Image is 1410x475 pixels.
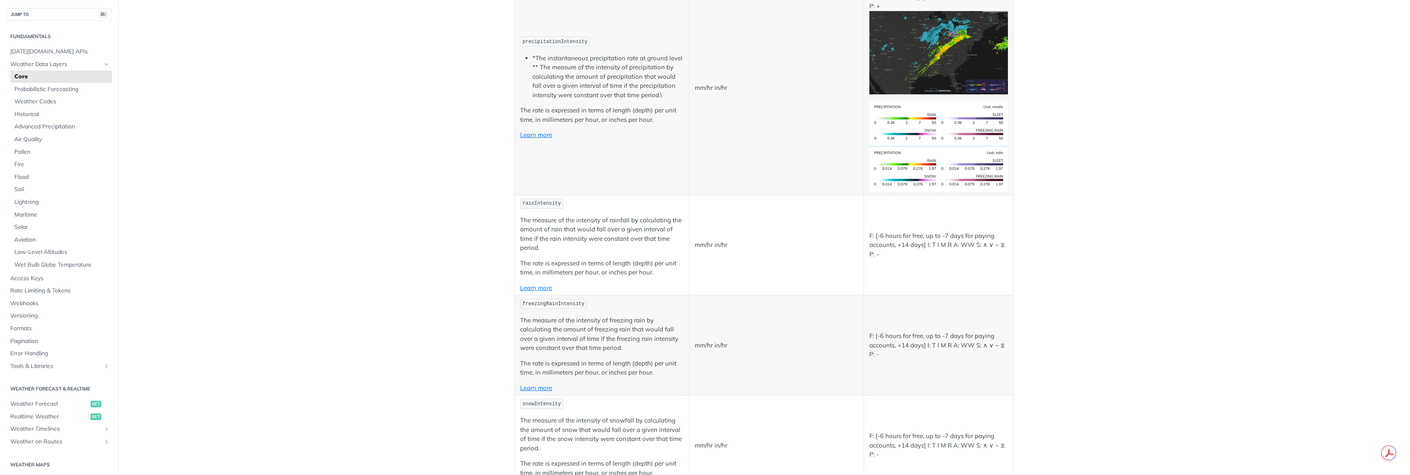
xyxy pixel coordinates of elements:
a: Tools & LibrariesShow subpages for Tools & Libraries [6,360,112,372]
span: Webhooks [10,299,110,308]
span: Weather Timelines [10,425,101,433]
button: Show subpages for Tools & Libraries [103,363,110,370]
span: Expand image [869,165,1008,173]
a: Flood [10,171,112,183]
a: Lightning [10,196,112,208]
span: Weather Forecast [10,400,89,408]
span: Air Quality [14,135,110,144]
p: F: [-6 hours for free, up to -7 days for paying accounts, +14 days] I: T I M R A: WW S: ∧ ∨ ~ ⧖ P: - [869,432,1008,459]
span: Expand image [869,119,1008,126]
p: mm/hr in/hr [695,441,858,450]
span: [DATE][DOMAIN_NAME] APIs [10,48,110,56]
span: rainIntensity [523,201,561,206]
span: Weather on Routes [10,438,101,446]
span: Probabilistic Forecasting [14,85,110,94]
a: Realtime Weatherget [6,411,112,423]
span: Access Keys [10,274,110,283]
span: freezingRainIntensity [523,301,584,307]
a: Rate Limiting & Tokens [6,285,112,297]
span: Fire [14,160,110,169]
span: Low-Level Altitudes [14,248,110,256]
span: Pagination [10,337,110,345]
a: Versioning [6,310,112,322]
span: Maritime [14,211,110,219]
a: Learn more [520,284,552,292]
a: [DATE][DOMAIN_NAME] APIs [6,46,112,58]
a: Formats [6,322,112,335]
span: snowIntensity [523,401,561,407]
p: F: [-6 hours for free, up to -7 days for paying accounts, +14 days] I: T I M R A: WW S: ∧ ∨ ~ ⧖ P: - [869,231,1008,259]
span: get [91,401,101,407]
span: Expand image [869,48,1008,56]
a: Fire [10,158,112,171]
a: Pollen [10,146,112,158]
span: get [91,413,101,420]
p: mm/hr in/hr [695,240,858,250]
button: Show subpages for Weather on Routes [103,438,110,445]
a: Solar [10,221,112,233]
span: Aviation [14,236,110,244]
a: Weather Codes [10,96,112,108]
p: The rate is expressed in terms of length (depth) per unit time, in millimeters per hour, or inche... [520,259,684,277]
h2: Weather Forecast & realtime [6,385,112,393]
a: Core [10,71,112,83]
a: Weather Data LayersHide subpages for Weather Data Layers [6,58,112,71]
span: precipitationIntensity [523,39,587,45]
a: Historical [10,108,112,121]
p: The rate is expressed in terms of length (depth) per unit time, in millimeters per hour, or inche... [520,106,684,124]
h2: Fundamentals [6,33,112,40]
span: Rate Limiting & Tokens [10,287,110,295]
span: Weather Data Layers [10,60,101,69]
span: Core [14,73,110,81]
li: *The instantaneous precipitation rate at ground level ** The measure of the intensity of precipit... [532,54,684,100]
span: Historical [14,110,110,119]
p: mm/hr in/hr [695,341,858,350]
span: Error Handling [10,349,110,358]
p: The measure of the intensity of rainfall by calculating the amount of rain that would fall over a... [520,216,684,253]
span: Versioning [10,312,110,320]
h2: Weather Maps [6,461,112,468]
span: Lightning [14,198,110,206]
a: Soil [10,183,112,196]
a: Advanced Precipitation [10,121,112,133]
a: Air Quality [10,133,112,146]
span: Flood [14,173,110,181]
a: Aviation [10,234,112,246]
a: Weather Forecastget [6,398,112,410]
a: Wet Bulb Globe Temperature [10,259,112,271]
a: Access Keys [6,272,112,285]
a: Learn more [520,384,552,392]
a: Webhooks [6,297,112,310]
span: ⌘/ [98,11,107,18]
span: Formats [10,324,110,333]
p: mm/hr in/hr [695,83,858,93]
span: Advanced Precipitation [14,123,110,131]
p: The rate is expressed in terms of length (depth) per unit time, in millimeters per hour, or inche... [520,359,684,377]
p: The measure of the intensity of snowfall by calculating the amount of snow that would fall over a... [520,416,684,453]
p: The measure of the intensity of freezing rain by calculating the amount of freezing rain that wou... [520,316,684,353]
a: Maritime [10,209,112,221]
p: F: [-6 hours for free, up to -7 days for paying accounts, +14 days] I: T I M R A: WW S: ∧ ∨ ~ ⧖ P: - [869,331,1008,359]
span: Wet Bulb Globe Temperature [14,261,110,269]
span: Pollen [14,148,110,156]
a: Probabilistic Forecasting [10,83,112,96]
a: Error Handling [6,347,112,360]
button: JUMP TO⌘/ [6,8,112,21]
a: Weather TimelinesShow subpages for Weather Timelines [6,423,112,435]
a: Pagination [6,335,112,347]
a: Low-Level Altitudes [10,246,112,258]
span: Tools & Libraries [10,362,101,370]
button: Hide subpages for Weather Data Layers [103,61,110,68]
a: Learn more [520,131,552,139]
span: Weather Codes [14,98,110,106]
a: Weather on RoutesShow subpages for Weather on Routes [6,436,112,448]
span: Soil [14,185,110,194]
button: Show subpages for Weather Timelines [103,426,110,432]
span: Realtime Weather [10,413,89,421]
span: Solar [14,223,110,231]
